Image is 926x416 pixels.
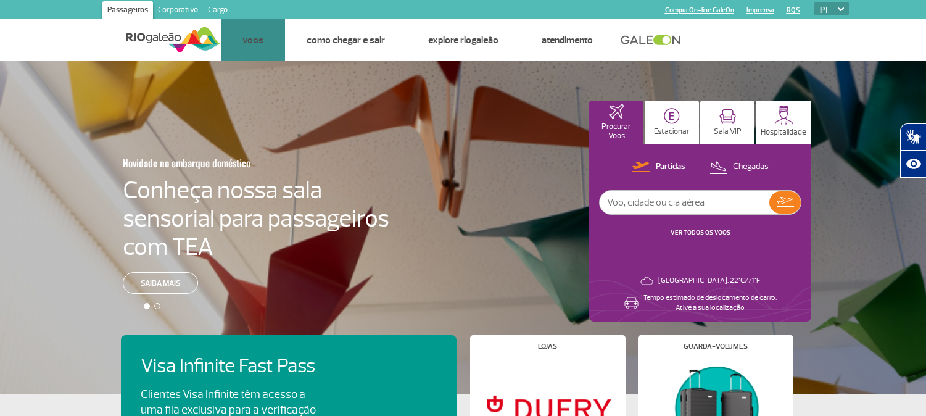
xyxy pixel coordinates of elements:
p: Estacionar [654,127,690,136]
input: Voo, cidade ou cia aérea [600,191,769,214]
img: carParkingHome.svg [664,108,680,124]
img: hospitality.svg [774,106,793,125]
button: Chegadas [706,159,772,175]
p: Sala VIP [714,127,742,136]
a: Compra On-line GaleOn [665,6,734,14]
p: Partidas [656,161,685,173]
button: Abrir tradutor de língua de sinais. [900,123,926,151]
a: Passageiros [102,1,153,21]
a: RQS [787,6,800,14]
button: Hospitalidade [756,101,811,144]
button: Abrir recursos assistivos. [900,151,926,178]
img: airplaneHomeActive.svg [609,104,624,119]
img: vipRoom.svg [719,109,736,124]
a: Voos [242,34,263,46]
h4: Lojas [538,343,557,350]
h4: Conheça nossa sala sensorial para passageiros com TEA [123,176,389,261]
p: Chegadas [733,161,769,173]
button: Partidas [629,159,689,175]
p: Hospitalidade [761,128,806,137]
p: [GEOGRAPHIC_DATA]: 22°C/71°F [658,276,760,286]
button: VER TODOS OS VOOS [667,228,734,238]
p: Tempo estimado de deslocamento de carro: Ative a sua localização [643,293,777,313]
a: Como chegar e sair [307,34,385,46]
button: Sala VIP [700,101,754,144]
a: Explore RIOgaleão [428,34,498,46]
div: Plugin de acessibilidade da Hand Talk. [900,123,926,178]
a: Imprensa [746,6,774,14]
h3: Novidade no embarque doméstico [123,150,329,176]
a: Cargo [203,1,233,21]
button: Estacionar [645,101,699,144]
a: Saiba mais [123,272,198,294]
a: Atendimento [542,34,593,46]
p: Procurar Voos [595,122,637,141]
h4: Guarda-volumes [684,343,748,350]
h4: Visa Infinite Fast Pass [141,355,337,378]
a: Corporativo [153,1,203,21]
a: VER TODOS OS VOOS [671,228,730,236]
button: Procurar Voos [589,101,643,144]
